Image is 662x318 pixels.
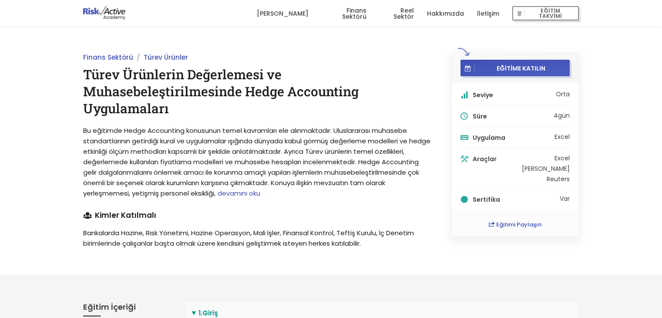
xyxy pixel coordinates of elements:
[460,60,570,76] button: EĞİTİME KATILIN
[473,196,558,203] h5: Sertifika
[83,212,432,219] h4: Kimler Katılmalı
[489,220,541,229] a: Eğitimi Paylaşın
[475,64,567,72] span: EĞİTİME KATILIN
[83,66,432,117] h1: Türev Ürünlerin Değerlemesi ve Muhasebeleştirilmesinde Hedge Accounting Uygulamaları
[257,0,309,27] a: [PERSON_NAME]
[525,7,575,20] span: EĞİTİM TAKVİMİ
[554,134,570,140] li: Excel
[322,0,366,27] a: Finans Sektörü
[460,91,570,106] li: Orta
[144,53,188,62] a: Türev Ürünler
[522,176,570,182] li: Reuters
[427,0,464,27] a: Hakkımızda
[83,301,172,317] h3: Eğitim İçeriği
[83,126,430,198] span: Bu eğitimde Hedge Accounting konusunun temel kavramları ele alınmaktadır. Uluslararası muhasebe s...
[473,135,553,141] h5: Uygulama
[460,112,570,127] li: 4 gün
[522,155,570,161] li: Excel
[473,156,520,162] h5: Araçlar
[477,0,499,27] a: İletişim
[83,228,432,249] p: Bankalarda Hazine, Risk Yönetimi, Hazine Operasyon, Mali İşler, Finansal Kontrol, Teftiş Kurulu, ...
[460,196,570,203] li: Var
[83,6,126,20] img: logo-dark.png
[83,53,133,62] a: Finans Sektörü
[512,6,579,21] button: EĞİTİM TAKVİMİ
[512,0,579,27] a: EĞİTİM TAKVİMİ
[218,189,260,198] span: devamını oku
[473,92,554,98] h5: Seviye
[380,0,414,27] a: Reel Sektör
[473,113,552,119] h5: Süre
[522,166,570,172] li: [PERSON_NAME]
